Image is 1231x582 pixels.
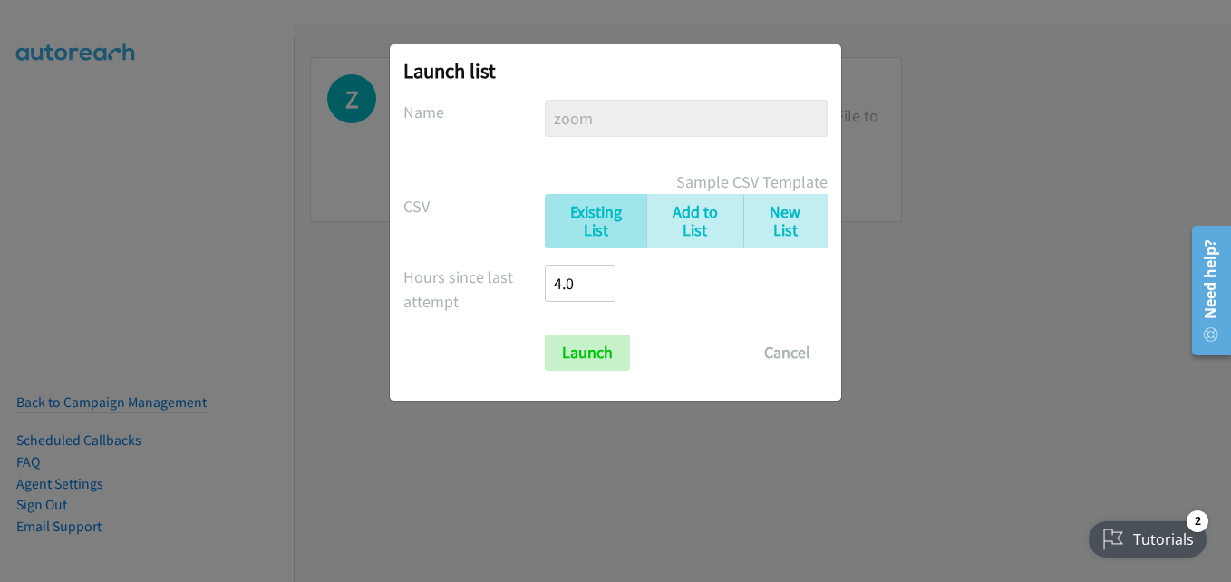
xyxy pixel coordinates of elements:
a: New List [743,194,828,249]
iframe: Resource Center [1178,218,1231,363]
label: Hours since last attempt [403,265,545,314]
button: Cancel [747,335,828,371]
a: Sample CSV Template [676,170,828,194]
a: Add to List [646,194,743,249]
iframe: Checklist [1078,503,1217,568]
h2: Launch list [403,58,828,83]
input: Launch [545,335,630,371]
label: CSV [403,194,545,218]
label: Name [403,100,545,124]
a: Existing List [545,194,646,249]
